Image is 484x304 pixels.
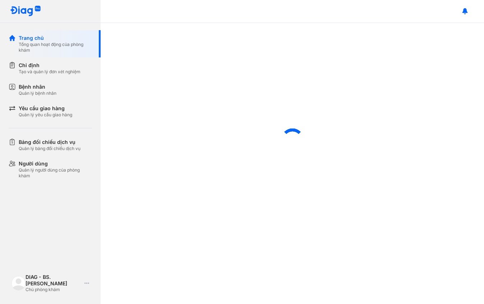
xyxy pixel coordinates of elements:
[19,167,92,179] div: Quản lý người dùng của phòng khám
[19,69,80,75] div: Tạo và quản lý đơn xét nghiệm
[19,160,92,167] div: Người dùng
[19,34,92,42] div: Trang chủ
[19,83,56,90] div: Bệnh nhân
[19,112,72,118] div: Quản lý yêu cầu giao hàng
[19,105,72,112] div: Yêu cầu giao hàng
[11,276,26,290] img: logo
[26,274,82,287] div: DIAG - BS. [PERSON_NAME]
[19,139,80,146] div: Bảng đối chiếu dịch vụ
[19,90,56,96] div: Quản lý bệnh nhân
[19,62,80,69] div: Chỉ định
[19,146,80,151] div: Quản lý bảng đối chiếu dịch vụ
[19,42,92,53] div: Tổng quan hoạt động của phòng khám
[10,6,41,17] img: logo
[26,287,82,293] div: Chủ phòng khám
